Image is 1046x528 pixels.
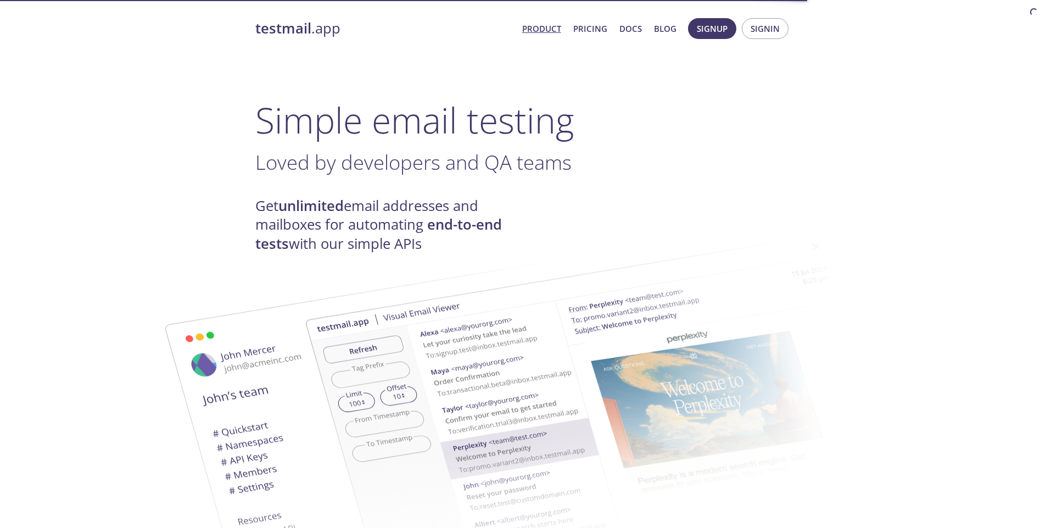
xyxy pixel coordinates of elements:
[573,21,607,36] a: Pricing
[654,21,676,36] a: Blog
[255,148,572,176] span: Loved by developers and QA teams
[255,19,311,38] strong: testmail
[255,197,523,253] h4: Get email addresses and mailboxes for automating with our simple APIs
[255,215,502,253] strong: end-to-end tests
[255,99,791,141] h1: Simple email testing
[742,18,788,39] button: Signin
[688,18,736,39] button: Signup
[619,21,642,36] a: Docs
[255,19,513,38] a: testmail.app
[278,196,344,215] strong: unlimited
[522,21,561,36] a: Product
[751,21,780,36] span: Signin
[697,21,728,36] span: Signup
